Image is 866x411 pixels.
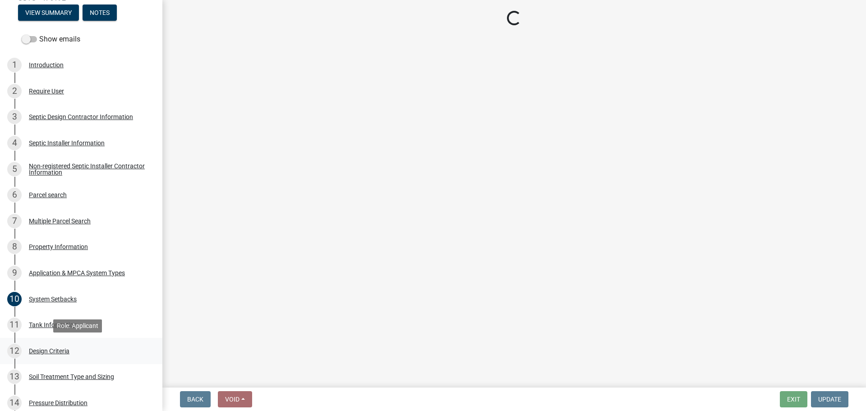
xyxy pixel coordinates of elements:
wm-modal-confirm: Summary [18,10,79,17]
div: 9 [7,266,22,280]
div: 6 [7,188,22,202]
div: 1 [7,58,22,72]
div: Septic Installer Information [29,140,105,146]
div: 8 [7,240,22,254]
div: Introduction [29,62,64,68]
div: Septic Design Contractor Information [29,114,133,120]
div: Non-registered Septic Installer Contractor Information [29,163,148,175]
wm-modal-confirm: Notes [83,10,117,17]
div: Property Information [29,244,88,250]
label: Show emails [22,34,80,45]
span: Update [818,396,841,403]
div: 10 [7,292,22,306]
button: Exit [780,391,807,407]
button: Notes [83,5,117,21]
button: Update [811,391,848,407]
div: Tank Information [29,322,77,328]
div: 13 [7,369,22,384]
span: Back [187,396,203,403]
div: Role: Applicant [53,319,102,332]
div: Parcel search [29,192,67,198]
button: Void [218,391,252,407]
div: Application & MPCA System Types [29,270,125,276]
div: 11 [7,318,22,332]
button: View Summary [18,5,79,21]
div: System Setbacks [29,296,77,302]
div: Soil Treatment Type and Sizing [29,374,114,380]
div: Require User [29,88,64,94]
div: Pressure Distribution [29,400,88,406]
div: Design Criteria [29,348,69,354]
div: 5 [7,162,22,176]
button: Back [180,391,211,407]
span: Void [225,396,240,403]
div: 14 [7,396,22,410]
div: Multiple Parcel Search [29,218,91,224]
div: 3 [7,110,22,124]
div: 7 [7,214,22,228]
div: 2 [7,84,22,98]
div: 4 [7,136,22,150]
div: 12 [7,344,22,358]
